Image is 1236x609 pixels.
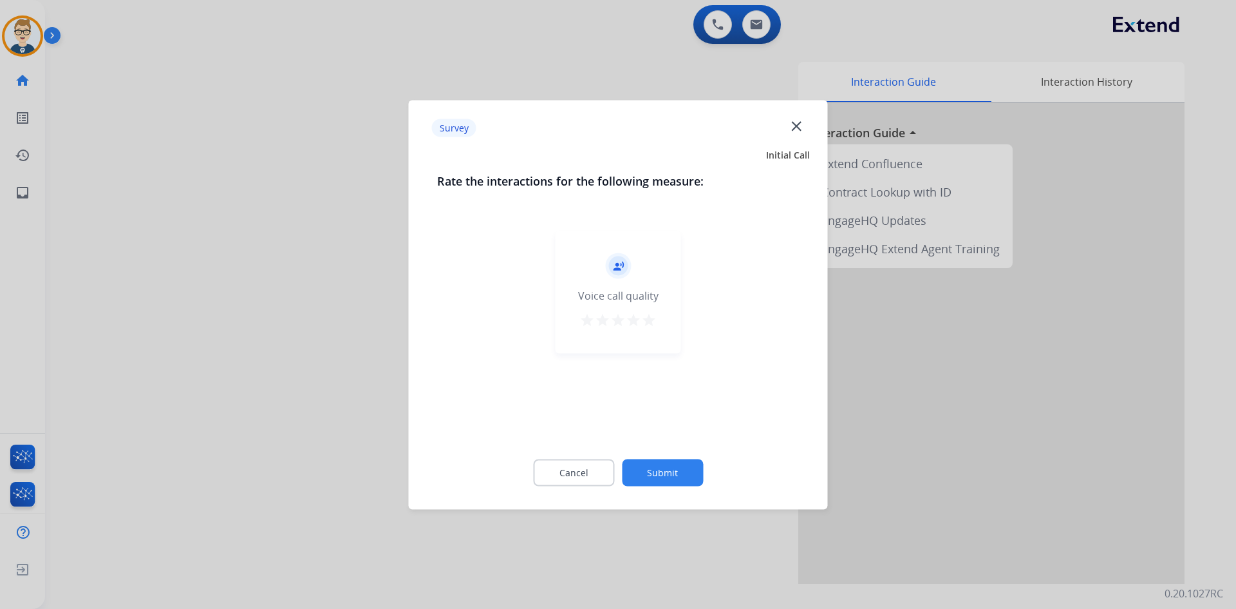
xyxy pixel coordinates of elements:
[595,312,610,327] mat-icon: star
[1165,586,1223,601] p: 0.20.1027RC
[641,312,657,327] mat-icon: star
[533,459,614,486] button: Cancel
[610,312,626,327] mat-icon: star
[622,459,703,486] button: Submit
[578,287,659,303] div: Voice call quality
[579,312,595,327] mat-icon: star
[626,312,641,327] mat-icon: star
[612,260,624,271] mat-icon: record_voice_over
[766,148,810,161] span: Initial Call
[432,119,476,137] p: Survey
[788,117,805,134] mat-icon: close
[437,171,800,189] h3: Rate the interactions for the following measure:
